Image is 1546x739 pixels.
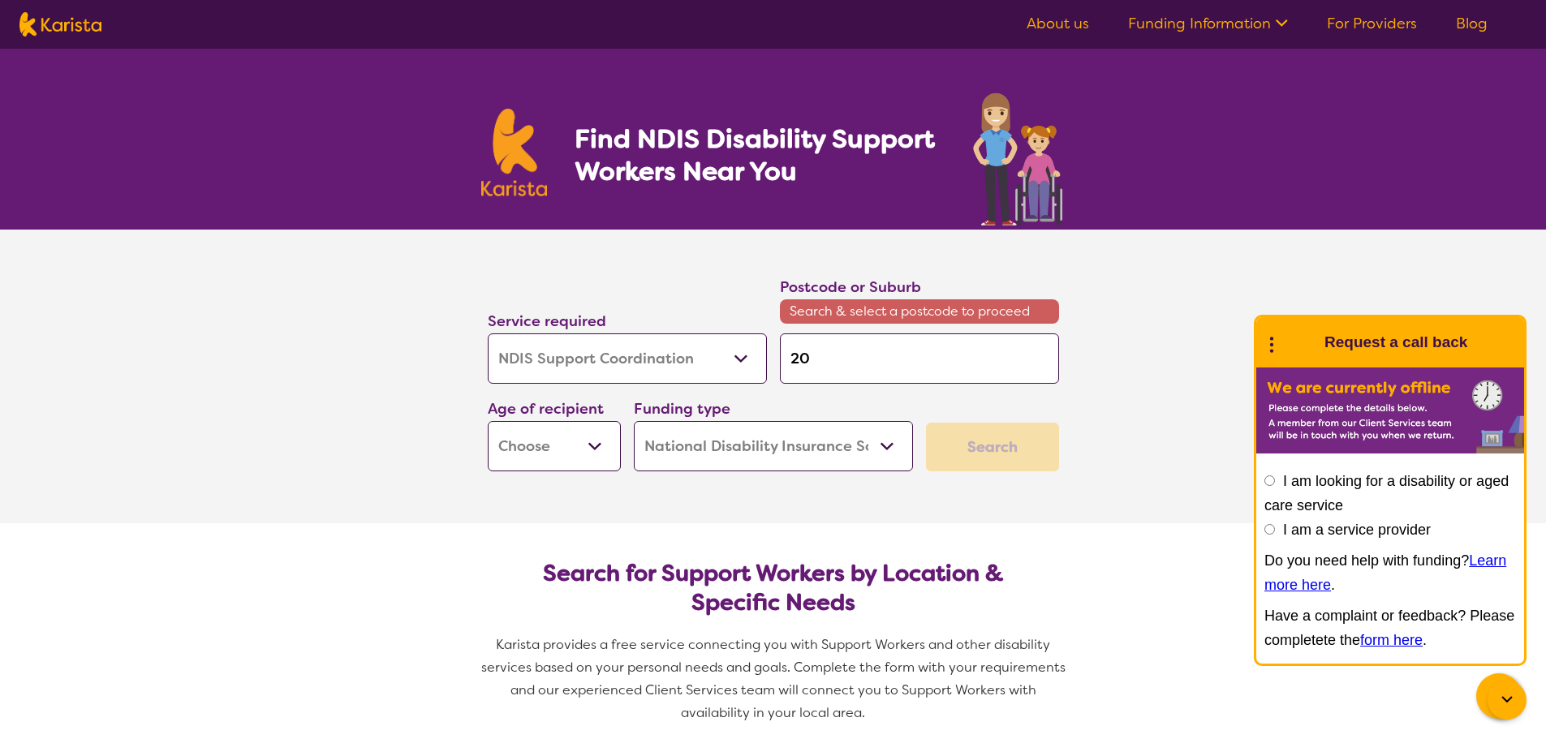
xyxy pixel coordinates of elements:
[634,399,730,419] label: Funding type
[1476,673,1522,719] button: Channel Menu
[488,399,604,419] label: Age of recipient
[1027,14,1089,33] a: About us
[19,12,101,37] img: Karista logo
[1128,14,1288,33] a: Funding Information
[1256,367,1524,453] img: Karista offline chat form to request call back
[1283,522,1431,538] label: I am a service provider
[1264,548,1516,597] p: Do you need help with funding? .
[780,277,921,297] label: Postcode or Suburb
[488,311,606,331] label: Service required
[1264,604,1516,652] p: Have a complaint or feedback? Please completete the .
[971,88,1066,230] img: support-worker
[575,122,937,187] h1: Find NDIS Disability Support Workers Near You
[780,333,1059,384] input: Type
[1456,14,1488,33] a: Blog
[1324,330,1467,354] h1: Request a call back
[1282,326,1315,359] img: Karista
[501,559,1046,617] h2: Search for Support Workers by Location & Specific Needs
[780,299,1059,324] span: Search & select a postcode to proceed
[481,636,1069,721] span: Karista provides a free service connecting you with Support Workers and other disability services...
[1264,473,1509,513] label: I am looking for a disability or aged care service
[1360,632,1423,648] a: form here
[1327,14,1417,33] a: For Providers
[481,109,548,196] img: Karista logo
